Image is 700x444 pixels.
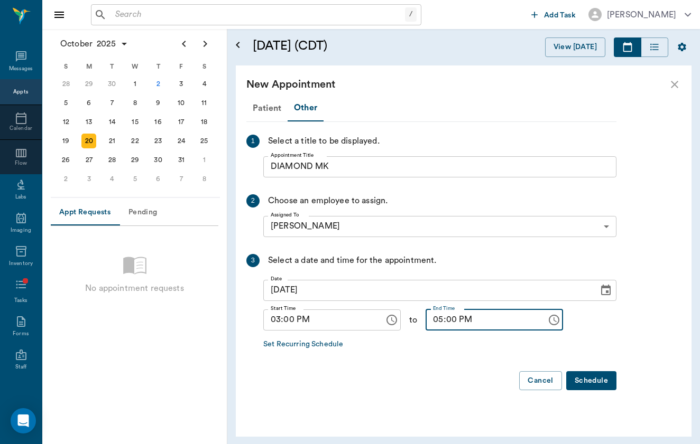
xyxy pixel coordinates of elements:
[174,153,189,167] div: Friday, October 31, 2025
[59,134,73,148] div: Sunday, October 19, 2025
[59,172,73,186] div: Sunday, November 2, 2025
[268,254,436,267] div: Select a date and time for the appointment.
[197,96,211,110] div: Saturday, October 11, 2025
[128,153,143,167] div: Wednesday, October 29, 2025
[151,153,165,167] div: Thursday, October 30, 2025
[174,77,189,91] div: Friday, October 3, 2025
[85,282,183,295] p: No appointment requests
[9,65,33,73] div: Messages
[119,200,167,225] button: Pending
[151,115,165,129] div: Thursday, October 16, 2025
[173,33,195,54] button: Previous page
[197,77,211,91] div: Saturday, October 4, 2025
[253,37,432,54] h5: [DATE] (CDT)
[566,371,616,391] button: Schedule
[263,216,616,237] div: [PERSON_NAME]
[271,152,314,159] label: Appointment Title
[271,305,296,312] label: Start Time
[11,408,36,433] div: Open Intercom Messenger
[170,59,193,74] div: F
[381,309,402,330] button: Choose time, selected time is 3:00 PM
[81,153,96,167] div: Monday, October 27, 2025
[55,33,134,54] button: October2025
[263,339,343,350] a: Set Recurring Schedule
[59,115,73,129] div: Sunday, October 12, 2025
[13,330,29,338] div: Forms
[197,115,211,129] div: Saturday, October 18, 2025
[105,172,119,186] div: Tuesday, November 4, 2025
[246,96,288,121] div: Patient
[263,309,377,330] input: hh:mm aa
[405,7,417,22] div: /
[146,59,170,74] div: T
[13,88,28,96] div: Appts
[595,280,616,301] button: Choose date, selected date is Oct 20, 2025
[195,33,216,54] button: Next page
[192,59,216,74] div: S
[426,309,539,330] input: hh:mm aa
[288,95,324,121] div: Other
[54,59,78,74] div: S
[401,309,426,330] div: to
[14,297,27,305] div: Tasks
[151,134,165,148] div: Thursday, October 23, 2025
[9,260,33,268] div: Inventory
[151,96,165,110] div: Thursday, October 9, 2025
[15,363,26,371] div: Staff
[271,275,282,282] label: Date
[151,77,165,91] div: Today, Thursday, October 2, 2025
[580,5,699,24] button: [PERSON_NAME]
[128,96,143,110] div: Wednesday, October 8, 2025
[105,134,119,148] div: Tuesday, October 21, 2025
[174,96,189,110] div: Friday, October 10, 2025
[128,172,143,186] div: Wednesday, November 5, 2025
[607,8,676,21] div: [PERSON_NAME]
[124,59,147,74] div: W
[105,115,119,129] div: Tuesday, October 14, 2025
[59,96,73,110] div: Sunday, October 5, 2025
[105,96,119,110] div: Tuesday, October 7, 2025
[151,172,165,186] div: Thursday, November 6, 2025
[81,96,96,110] div: Monday, October 6, 2025
[197,172,211,186] div: Saturday, November 8, 2025
[59,153,73,167] div: Sunday, October 26, 2025
[544,309,565,330] button: Choose time, selected time is 5:00 PM
[246,135,260,148] div: 1
[128,77,143,91] div: Wednesday, October 1, 2025
[128,115,143,129] div: Wednesday, October 15, 2025
[15,193,26,201] div: Labs
[49,4,70,25] button: Close drawer
[232,25,244,65] button: Open calendar
[128,134,143,148] div: Wednesday, October 22, 2025
[111,7,405,22] input: Search
[263,216,616,237] div: Please select a date and time before assigning a provider
[81,115,96,129] div: Monday, October 13, 2025
[271,211,299,219] label: Assigned To
[433,305,455,312] label: End Time
[268,194,388,207] div: Choose an employee to assign.
[100,59,124,74] div: T
[81,172,96,186] div: Monday, November 3, 2025
[263,156,616,177] input: Lunch Break, Coffee Break, etc.
[105,153,119,167] div: Tuesday, October 28, 2025
[51,200,218,225] div: Appointment request tabs
[668,78,681,91] button: close
[519,371,561,391] button: Cancel
[105,77,119,91] div: Tuesday, September 30, 2025
[268,135,380,148] div: Select a title to be displayed.
[197,153,211,167] div: Saturday, November 1, 2025
[174,134,189,148] div: Friday, October 24, 2025
[527,5,580,24] button: Add Task
[197,134,211,148] div: Saturday, October 25, 2025
[246,76,668,93] div: New Appointment
[58,36,95,51] span: October
[11,226,31,234] div: Imaging
[81,77,96,91] div: Monday, September 29, 2025
[59,77,73,91] div: Sunday, September 28, 2025
[51,200,119,225] button: Appt Requests
[246,254,260,267] div: 3
[174,115,189,129] div: Friday, October 17, 2025
[174,172,189,186] div: Friday, November 7, 2025
[78,59,101,74] div: M
[246,194,260,207] div: 2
